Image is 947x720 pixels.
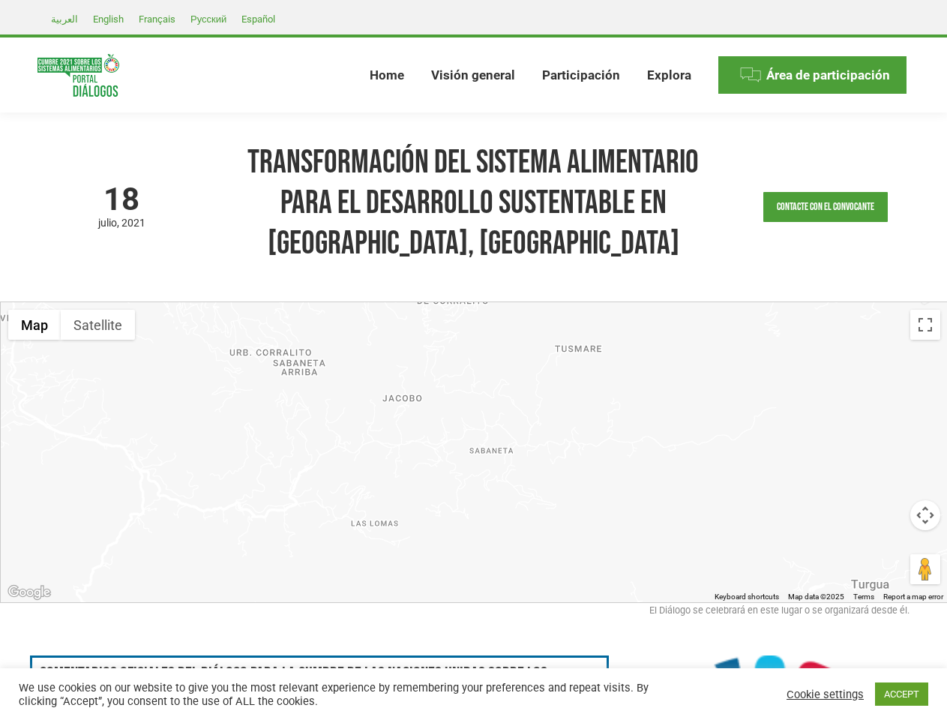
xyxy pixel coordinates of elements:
span: Home [370,67,404,83]
button: Map camera controls [910,500,940,530]
button: Drag Pegman onto the map to open Street View [910,554,940,584]
span: 18 [37,184,206,215]
a: English [85,10,131,28]
span: Map data ©2025 [788,592,844,601]
a: Terms (opens in new tab) [853,592,874,601]
span: 2021 [121,217,145,229]
button: Keyboard shortcuts [715,592,779,602]
a: Français [131,10,183,28]
span: العربية [51,13,78,25]
img: Google [4,583,54,602]
span: julio [98,217,121,229]
span: English [93,13,124,25]
a: Open this area in Google Maps (opens a new window) [4,583,54,602]
span: Participación [542,67,620,83]
img: Menu icon [739,64,762,86]
span: Área de participación [766,67,890,83]
img: Food Systems Summit Dialogues [37,54,119,97]
a: Русский [183,10,234,28]
h1: Transformación del Sistema alimentario para el desarrollo sustentable en [GEOGRAPHIC_DATA], [GEOG... [221,142,727,264]
span: Русский [190,13,226,25]
span: Visión general [431,67,515,83]
button: Show satellite imagery [61,310,135,340]
a: ACCEPT [875,682,928,706]
div: El Diálogo se celebrará en este lugar o se organizará desde él. [37,603,910,625]
h3: Comentarios oficiales del Diálogo para la Cumbre de las Naciones Unidas sobre los Sistemas Alimen... [40,665,599,701]
a: Español [234,10,283,28]
a: Report a map error [883,592,943,601]
div: We use cookies on our website to give you the most relevant experience by remembering your prefer... [19,681,655,708]
a: Cookie settings [787,688,864,701]
span: Français [139,13,175,25]
button: Show street map [8,310,61,340]
button: Toggle fullscreen view [910,310,940,340]
span: Explora [647,67,691,83]
a: العربية [43,10,85,28]
a: Contacte con el convocante [763,192,888,222]
span: Español [241,13,275,25]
